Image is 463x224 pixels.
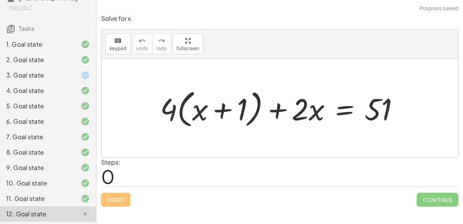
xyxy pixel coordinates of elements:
i: Task finished and correct. [81,40,90,49]
i: Task started. [81,71,90,80]
span: undo [137,46,148,51]
i: Task not started. [81,209,90,219]
i: keyboard [114,36,122,45]
i: undo [139,36,146,45]
div: Not you? [9,3,90,11]
div: 6. Goal state [6,117,68,126]
div: 11. Goal state [6,194,68,203]
i: Task finished and correct. [81,163,90,172]
span: keypad [110,46,127,51]
label: Steps: [101,158,120,166]
div: 7. Goal state [6,132,68,141]
div: 5. Goal state [6,101,68,111]
button: keyboardkeypad [105,34,131,54]
i: Task finished and correct. [81,55,90,64]
i: Task finished and correct. [81,132,90,141]
span: redo [156,46,167,51]
span: Tasks [19,24,34,32]
i: redo [158,36,165,45]
i: Task finished and correct. [81,194,90,203]
div: 12. Goal state [6,209,68,219]
i: Task finished and correct. [81,86,90,95]
span: Progress saved [419,5,458,12]
div: 9. Goal state [6,163,68,172]
span: 0 [101,165,115,188]
p: Solve for x. [101,14,458,23]
div: 10. Goal state [6,179,68,188]
i: Task finished and correct. [81,148,90,157]
div: 3. Goal state [6,71,68,80]
button: undoundo [132,34,152,54]
i: Task finished and correct. [81,117,90,126]
button: redoredo [152,34,171,54]
i: Task finished and correct. [81,101,90,111]
div: 1. Goal state [6,40,68,49]
div: 2. Goal state [6,55,68,64]
div: 8. Goal state [6,148,68,157]
span: fullscreen [177,46,199,51]
i: Task finished and correct. [81,179,90,188]
div: 4. Goal state [6,86,68,95]
button: fullscreen [172,34,203,54]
